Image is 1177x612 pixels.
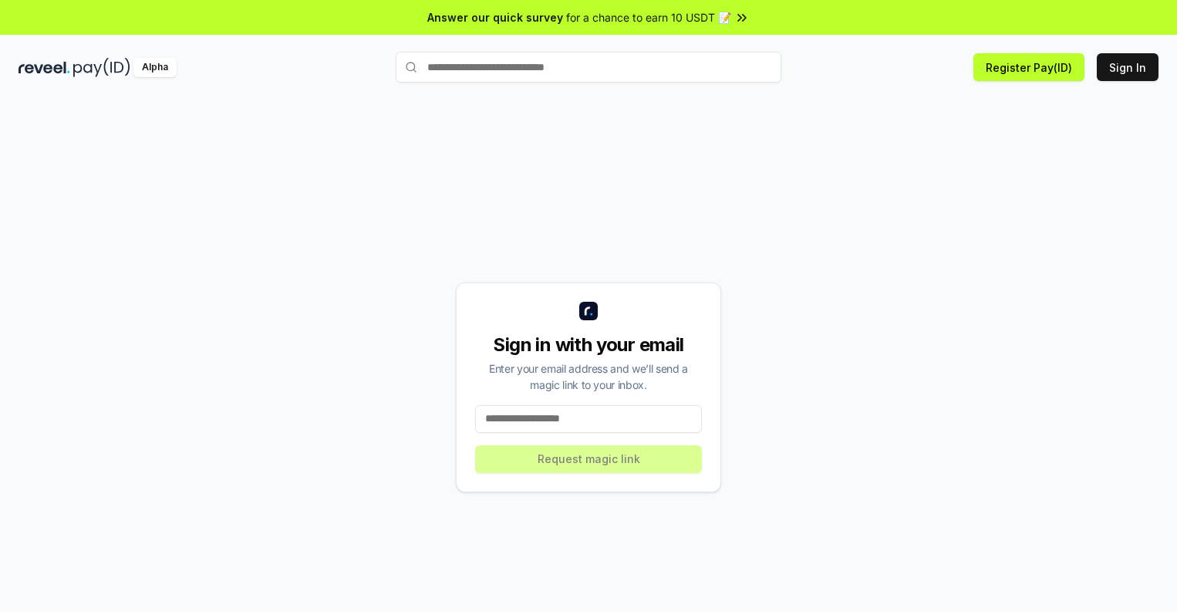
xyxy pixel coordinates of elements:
div: Alpha [133,58,177,77]
img: pay_id [73,58,130,77]
span: for a chance to earn 10 USDT 📝 [566,9,731,25]
button: Register Pay(ID) [973,53,1084,81]
img: logo_small [579,302,598,320]
span: Answer our quick survey [427,9,563,25]
div: Sign in with your email [475,333,702,357]
button: Sign In [1097,53,1158,81]
img: reveel_dark [19,58,70,77]
div: Enter your email address and we’ll send a magic link to your inbox. [475,360,702,393]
